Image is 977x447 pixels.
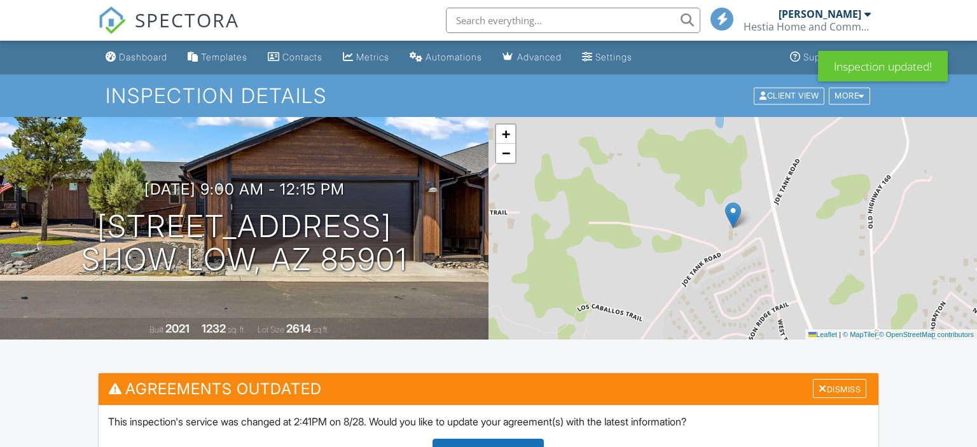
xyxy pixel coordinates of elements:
[313,325,329,334] span: sq.ft.
[779,8,861,20] div: [PERSON_NAME]
[202,322,226,335] div: 1232
[258,325,284,334] span: Lot Size
[356,52,389,62] div: Metrics
[497,46,567,69] a: Advanced
[149,325,163,334] span: Built
[81,210,408,277] h1: [STREET_ADDRESS] Show Low, AZ 85901
[201,52,247,62] div: Templates
[843,331,877,338] a: © MapTiler
[135,6,239,33] span: SPECTORA
[577,46,637,69] a: Settings
[106,85,871,107] h1: Inspection Details
[744,20,871,33] div: Hestia Home and Commercial Inspections
[165,322,190,335] div: 2021
[517,52,562,62] div: Advanced
[595,52,632,62] div: Settings
[813,379,866,399] div: Dismiss
[119,52,167,62] div: Dashboard
[405,46,487,69] a: Automations (Basic)
[263,46,328,69] a: Contacts
[839,331,841,338] span: |
[785,46,877,69] a: Support Center
[99,373,879,404] h3: Agreements Outdated
[725,202,741,228] img: Marker
[282,52,322,62] div: Contacts
[496,144,515,163] a: Zoom out
[286,322,311,335] div: 2614
[426,52,482,62] div: Automations
[98,6,126,34] img: The Best Home Inspection Software - Spectora
[496,125,515,144] a: Zoom in
[144,181,345,198] h3: [DATE] 9:00 am - 12:15 pm
[808,331,837,338] a: Leaflet
[752,90,828,100] a: Client View
[502,126,510,142] span: +
[183,46,253,69] a: Templates
[502,145,510,161] span: −
[446,8,700,33] input: Search everything...
[338,46,394,69] a: Metrics
[879,331,974,338] a: © OpenStreetMap contributors
[228,325,246,334] span: sq. ft.
[803,52,871,62] div: Support Center
[100,46,172,69] a: Dashboard
[98,17,239,44] a: SPECTORA
[754,87,824,104] div: Client View
[829,87,870,104] div: More
[818,51,948,81] div: Inspection updated!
